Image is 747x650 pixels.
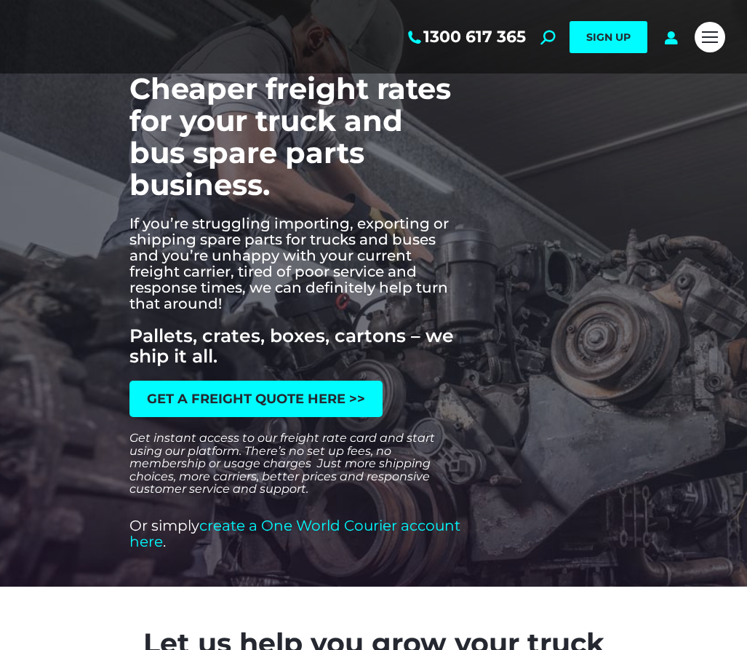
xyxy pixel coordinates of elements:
a: create a One World Courier account here [129,517,460,550]
h2: If you’re struggling importing, exporting or shipping spare parts for trucks and buses and you’re... [129,215,465,312]
h2: Cheaper freight rates for your truck and bus spare parts business. [129,73,465,201]
a: get a freight quote here >> [129,381,383,417]
span: SIGN UP [586,31,631,44]
a: Mobile menu icon [695,22,725,52]
p: Get instant access to our freight rate card and start using our platform. There’s no set up fees,... [129,432,465,496]
p: Or simply . [129,518,465,550]
h2: Pallets, crates, boxes, cartons – we ship it all. [129,326,465,366]
a: 1300 617 365 [405,28,526,47]
span: get a freight quote here >> [147,392,365,405]
a: SIGN UP [570,21,647,53]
